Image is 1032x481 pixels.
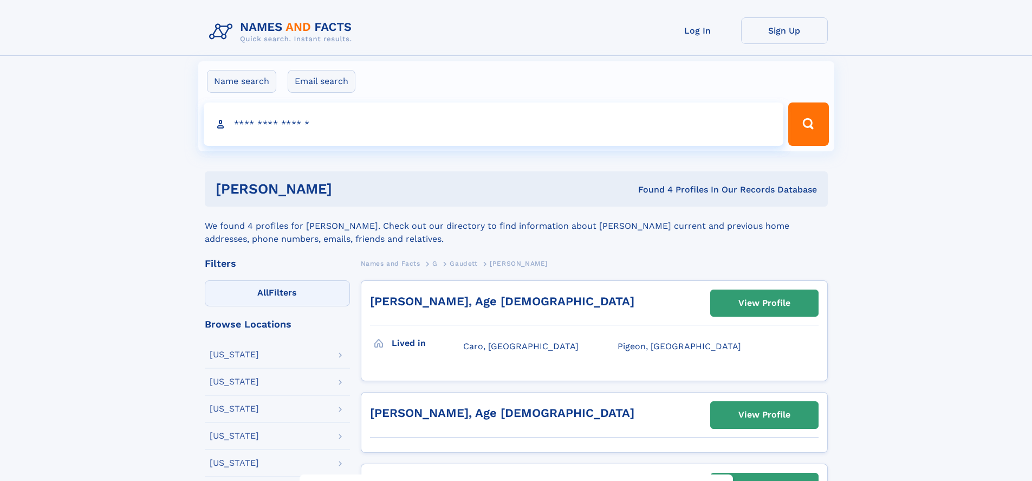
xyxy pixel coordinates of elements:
[370,294,634,308] a: [PERSON_NAME], Age [DEMOGRAPHIC_DATA]
[370,406,634,420] a: [PERSON_NAME], Age [DEMOGRAPHIC_DATA]
[216,182,485,196] h1: [PERSON_NAME]
[210,459,259,467] div: [US_STATE]
[210,350,259,359] div: [US_STATE]
[618,341,741,351] span: Pigeon, [GEOGRAPHIC_DATA]
[741,17,828,44] a: Sign Up
[210,405,259,413] div: [US_STATE]
[490,260,548,267] span: [PERSON_NAME]
[485,184,817,196] div: Found 4 Profiles In Our Records Database
[711,402,818,428] a: View Profile
[432,260,438,267] span: G
[738,402,790,427] div: View Profile
[738,291,790,316] div: View Profile
[205,280,350,306] label: Filters
[257,287,269,298] span: All
[288,70,355,93] label: Email search
[207,70,276,93] label: Name search
[205,207,828,246] div: We found 4 profiles for [PERSON_NAME]. Check out our directory to find information about [PERSON_...
[361,256,420,270] a: Names and Facts
[711,290,818,316] a: View Profile
[205,259,350,268] div: Filters
[463,341,579,351] span: Caro, [GEOGRAPHIC_DATA]
[432,256,438,270] a: G
[392,334,463,352] h3: Lived in
[450,256,477,270] a: Gaudett
[204,102,784,146] input: search input
[450,260,477,267] span: Gaudett
[205,17,361,47] img: Logo Names and Facts
[205,319,350,329] div: Browse Locations
[788,102,828,146] button: Search Button
[210,377,259,386] div: [US_STATE]
[210,432,259,440] div: [US_STATE]
[654,17,741,44] a: Log In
